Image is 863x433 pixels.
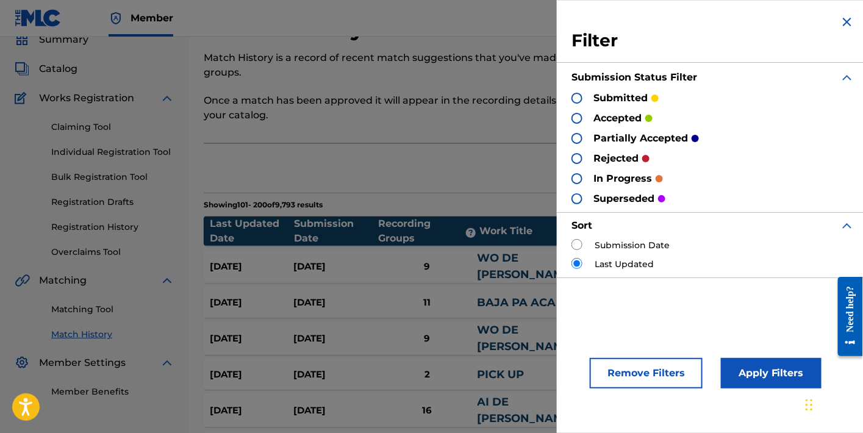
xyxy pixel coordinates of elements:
img: Works Registration [15,91,30,106]
p: submitted [593,91,648,106]
label: Submission Date [595,239,670,252]
img: Top Rightsholder [109,11,123,26]
div: [DATE] [210,296,293,310]
div: [DATE] [293,332,377,346]
img: Summary [15,32,29,47]
img: expand [840,70,854,85]
strong: Sort [571,220,592,231]
div: [DATE] [293,404,377,418]
div: 9 [377,260,478,274]
span: ? [466,228,476,238]
span: Summary [39,32,88,47]
a: Member Benefits [51,385,174,398]
p: in progress [593,171,652,186]
a: Individual Registration Tool [51,146,174,159]
label: Last Updated [595,258,654,271]
div: [DATE] [293,260,377,274]
div: Recording Groups [379,216,480,246]
a: Overclaims Tool [51,246,174,259]
div: [DATE] [210,260,293,274]
span: Matching [39,273,87,288]
a: SummarySummary [15,32,88,47]
a: CatalogCatalog [15,62,77,76]
button: Apply Filters [721,358,822,388]
div: 9 [377,332,478,346]
img: expand [840,218,854,233]
p: Once a match has been approved it will appear in the recording details section of the work within... [204,93,700,123]
div: [DATE] [210,404,293,418]
img: close [840,15,854,29]
img: Member Settings [15,356,29,370]
div: 16 [377,404,478,418]
p: Showing 101 - 200 of 9,793 results [204,199,323,210]
a: Match History [51,328,174,341]
img: expand [160,273,174,288]
a: WO DE [PERSON_NAME] (FEAT [PERSON_NAME]. & [PERSON_NAME]) [478,323,579,419]
div: Submission Date [294,216,378,246]
a: Matching Tool [51,303,174,316]
span: Catalog [39,62,77,76]
div: [DATE] [293,368,377,382]
a: Claiming Tool [51,121,174,134]
img: MLC Logo [15,9,62,27]
div: 2 [377,368,478,382]
div: Last Updated Date [210,216,294,246]
strong: Submission Status Filter [571,71,697,83]
p: partially accepted [593,131,688,146]
a: BAJA PA ACA [478,296,556,309]
img: expand [160,91,174,106]
div: [DATE] [210,332,293,346]
img: Catalog [15,62,29,76]
iframe: Resource Center [829,268,863,366]
p: accepted [593,111,642,126]
div: Drag [806,387,813,423]
a: PICK UP [478,368,525,381]
div: [DATE] [293,296,377,310]
span: Member [131,11,173,25]
p: Match History is a record of recent match suggestions that you've made for unmatched recording gr... [204,51,700,80]
iframe: Chat Widget [802,374,863,433]
a: AI DE [PERSON_NAME] [478,395,576,425]
div: 11 [377,296,478,310]
a: Registration Drafts [51,196,174,209]
a: Registration History [51,221,174,234]
p: superseded [593,191,654,206]
p: rejected [593,151,639,166]
img: expand [160,356,174,370]
h3: Filter [571,30,854,52]
a: Bulk Registration Tool [51,171,174,184]
a: WO DE [PERSON_NAME] (FEAT [PERSON_NAME]. & [PERSON_NAME]) [478,251,579,347]
img: Matching [15,273,30,288]
span: Member Settings [39,356,126,370]
button: Remove Filters [590,358,703,388]
div: [DATE] [210,368,293,382]
span: Works Registration [39,91,134,106]
div: Work Title [479,224,598,238]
